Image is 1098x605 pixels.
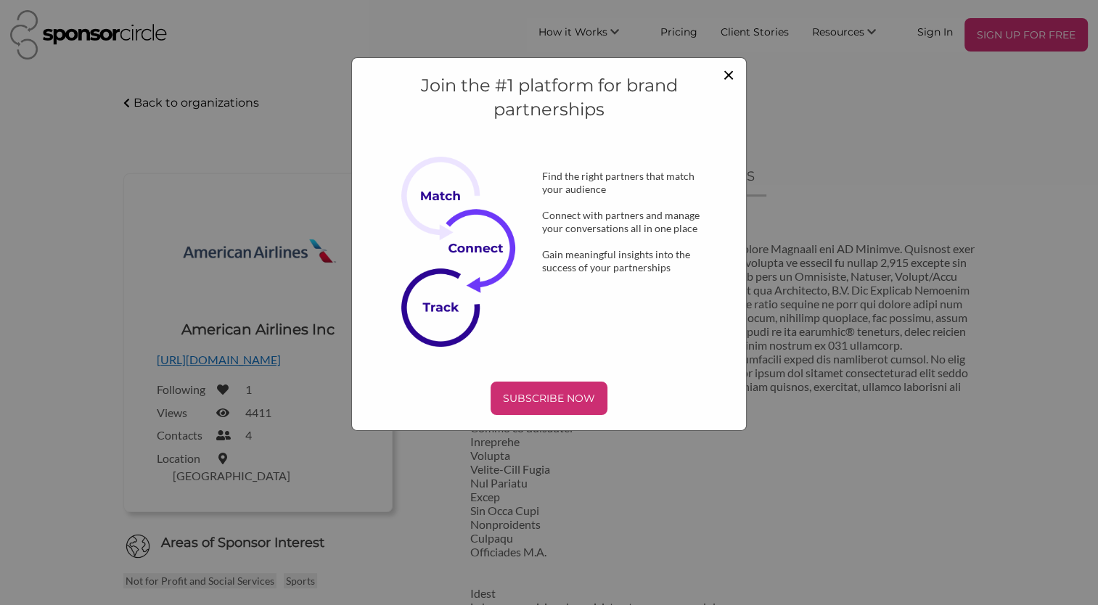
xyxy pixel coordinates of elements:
[367,73,731,122] h4: Join the #1 platform for brand partnerships
[519,170,731,196] div: Find the right partners that match your audience
[496,387,602,409] p: SUBSCRIBE NOW
[401,157,531,347] img: Subscribe Now Image
[519,209,731,235] div: Connect with partners and manage your conversations all in one place
[367,382,731,415] a: SUBSCRIBE NOW
[723,62,734,86] span: ×
[519,248,731,274] div: Gain meaningful insights into the success of your partnerships
[723,64,734,84] button: Close modal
